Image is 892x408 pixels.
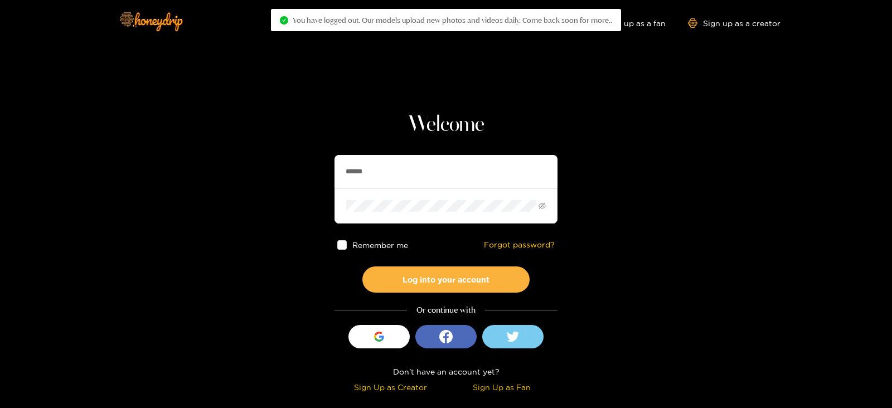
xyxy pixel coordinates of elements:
a: Sign up as a creator [688,18,780,28]
a: Forgot password? [484,240,555,250]
span: You have logged out. Our models upload new photos and videos daily. Come back soon for more.. [293,16,612,25]
h1: Welcome [334,111,557,138]
a: Sign up as a fan [589,18,666,28]
div: Sign Up as Fan [449,381,555,394]
button: Log into your account [362,266,530,293]
span: eye-invisible [539,202,546,210]
div: Sign Up as Creator [337,381,443,394]
div: Don't have an account yet? [334,365,557,378]
div: Or continue with [334,304,557,317]
span: Remember me [352,241,408,249]
span: check-circle [280,16,288,25]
